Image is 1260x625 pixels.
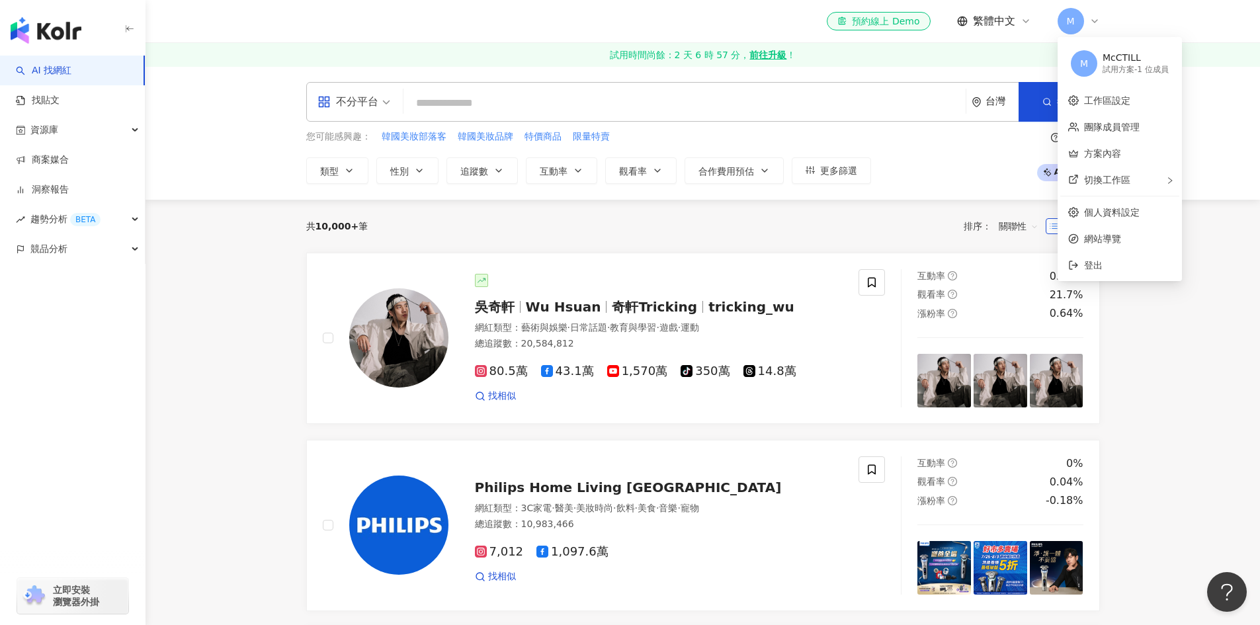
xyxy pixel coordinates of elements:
span: Wu Hsuan [526,299,601,315]
span: 1,097.6萬 [536,545,609,559]
span: M [1080,56,1088,71]
div: 21.7% [1050,288,1083,302]
div: 總追蹤數 ： 10,983,466 [475,518,843,531]
span: 互動率 [540,166,567,177]
div: 網紅類型 ： [475,502,843,515]
span: · [567,322,570,333]
span: 藝術與娛樂 [521,322,567,333]
div: 總追蹤數 ： 20,584,812 [475,337,843,351]
a: 找相似 [475,390,516,403]
span: Philips Home Living [GEOGRAPHIC_DATA] [475,479,782,495]
img: post-image [974,541,1027,595]
button: 搜尋 [1019,82,1099,122]
span: · [678,322,681,333]
div: 台灣 [986,96,1019,107]
img: post-image [1030,541,1083,595]
span: 資源庫 [30,115,58,145]
div: 不分平台 [317,91,378,112]
span: 奇軒Tricking [612,299,697,315]
span: · [552,503,554,513]
span: 關聯性 [999,216,1038,237]
span: rise [16,215,25,224]
span: 3C家電 [521,503,552,513]
span: appstore [317,95,331,108]
div: 預約線上 Demo [837,15,919,28]
a: 找貼文 [16,94,60,107]
a: chrome extension立即安裝 瀏覽器外掛 [17,578,128,614]
button: 互動率 [526,157,597,184]
span: environment [972,97,982,107]
img: post-image [1030,354,1083,407]
span: 觀看率 [917,289,945,300]
span: question-circle [948,309,957,318]
button: 合作費用預估 [685,157,784,184]
img: post-image [917,354,971,407]
div: 試用方案 - 1 位成員 [1103,64,1169,75]
span: · [607,322,610,333]
span: 合作費用預估 [698,166,754,177]
span: 吳奇軒 [475,299,515,315]
span: question-circle [948,290,957,299]
span: 搜尋 [1057,97,1075,107]
div: McCTILL [1103,52,1169,65]
div: 0% [1066,456,1083,471]
span: question-circle [948,477,957,486]
span: 80.5萬 [475,364,528,378]
span: 醫美 [555,503,573,513]
span: 1,570萬 [607,364,668,378]
strong: 前往升級 [749,48,786,62]
span: 漲粉率 [917,308,945,319]
span: 韓國美妝部落客 [382,130,446,144]
a: 試用時間尚餘：2 天 6 時 57 分，前往升級！ [146,43,1260,67]
span: 美妝時尚 [576,503,613,513]
button: 限量特賣 [572,130,610,144]
a: 工作區設定 [1084,95,1130,106]
span: 遊戲 [659,322,678,333]
span: 音樂 [659,503,677,513]
a: 商案媒合 [16,153,69,167]
div: 網紅類型 ： [475,321,843,335]
span: · [677,503,680,513]
span: 漲粉率 [917,495,945,506]
span: question-circle [948,496,957,505]
span: 互動率 [917,458,945,468]
span: 類型 [320,166,339,177]
span: M [1066,14,1074,28]
a: 找相似 [475,570,516,583]
a: 洞察報告 [16,183,69,196]
span: tricking_wu [708,299,794,315]
span: 找相似 [488,390,516,403]
span: · [656,322,659,333]
span: 美食 [638,503,656,513]
a: 方案內容 [1084,148,1121,159]
span: 350萬 [681,364,730,378]
span: 飲料 [616,503,635,513]
span: 觀看率 [917,476,945,487]
img: post-image [974,354,1027,407]
span: · [635,503,638,513]
button: 類型 [306,157,368,184]
span: 限量特賣 [573,130,610,144]
a: 個人資料設定 [1084,207,1140,218]
span: 7,012 [475,545,524,559]
div: BETA [70,213,101,226]
iframe: Help Scout Beacon - Open [1207,572,1247,612]
span: 繁體中文 [973,14,1015,28]
span: 韓國美妝品牌 [458,130,513,144]
img: KOL Avatar [349,288,448,388]
div: 0.04% [1050,475,1083,489]
button: 觀看率 [605,157,677,184]
span: right [1166,177,1174,185]
button: 韓國美妝品牌 [457,130,514,144]
span: question-circle [948,458,957,468]
span: · [656,503,659,513]
span: 登出 [1084,260,1103,271]
span: 追蹤數 [460,166,488,177]
a: searchAI 找網紅 [16,64,71,77]
span: 競品分析 [30,234,67,264]
span: 切換工作區 [1084,175,1130,185]
img: logo [11,17,81,44]
span: 10,000+ [315,221,359,231]
a: 預約線上 Demo [827,12,930,30]
span: 特價商品 [525,130,562,144]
